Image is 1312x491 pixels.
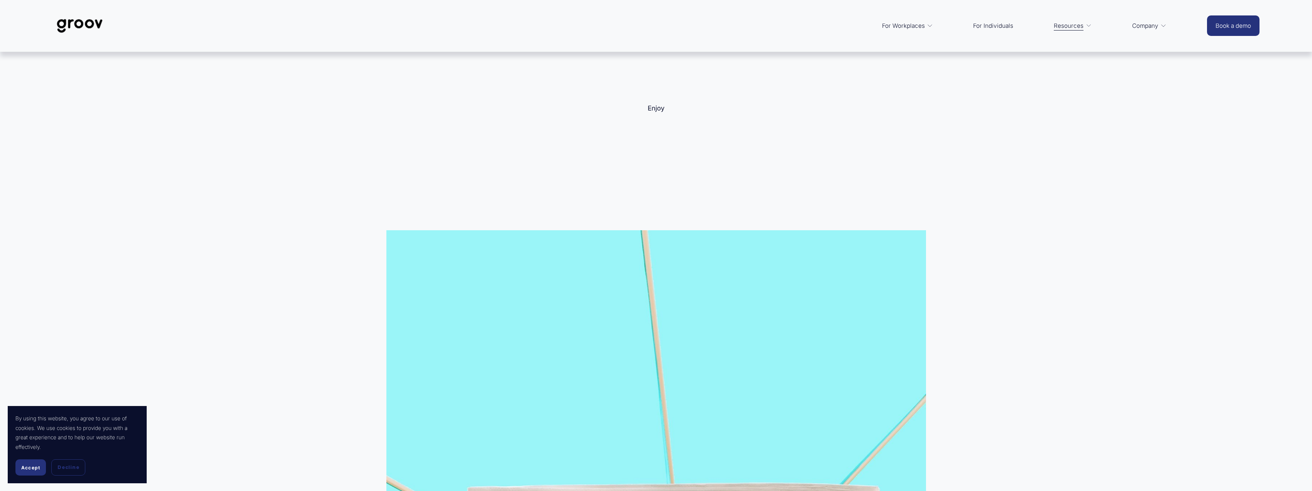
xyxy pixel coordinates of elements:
[1128,17,1170,35] a: folder dropdown
[648,104,665,112] a: Enjoy
[1054,20,1083,31] span: Resources
[8,406,147,483] section: Cookie banner
[58,464,79,471] span: Decline
[1132,20,1158,31] span: Company
[15,459,46,476] button: Accept
[878,17,937,35] a: folder dropdown
[1207,15,1260,36] a: Book a demo
[1050,17,1095,35] a: folder dropdown
[51,459,85,476] button: Decline
[882,20,925,31] span: For Workplaces
[21,465,40,471] span: Accept
[15,414,139,452] p: By using this website, you agree to our use of cookies. We use cookies to provide you with a grea...
[969,17,1017,35] a: For Individuals
[52,13,107,39] img: Groov | Workplace Science Platform | Unlock Performance | Drive Results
